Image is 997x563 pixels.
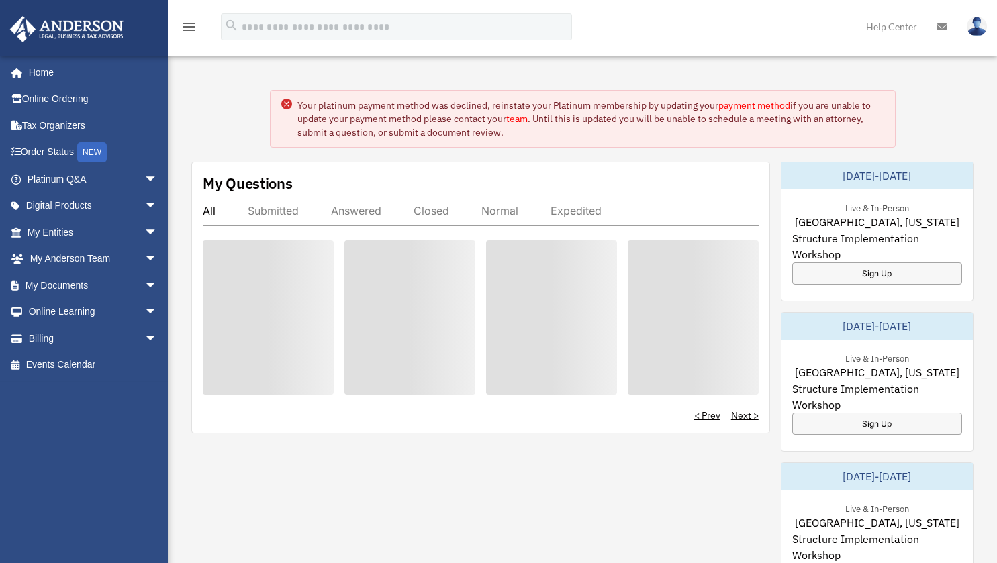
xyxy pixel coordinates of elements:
[792,230,962,262] span: Structure Implementation Workshop
[792,262,962,285] a: Sign Up
[6,16,128,42] img: Anderson Advisors Platinum Portal
[9,352,178,378] a: Events Calendar
[835,200,920,214] div: Live & In-Person
[795,515,959,531] span: [GEOGRAPHIC_DATA], [US_STATE]
[144,166,171,193] span: arrow_drop_down
[144,219,171,246] span: arrow_drop_down
[792,531,962,563] span: Structure Implementation Workshop
[9,59,171,86] a: Home
[9,219,178,246] a: My Entitiesarrow_drop_down
[9,272,178,299] a: My Documentsarrow_drop_down
[181,19,197,35] i: menu
[414,204,449,217] div: Closed
[792,413,962,435] a: Sign Up
[731,409,759,422] a: Next >
[694,409,720,422] a: < Prev
[144,299,171,326] span: arrow_drop_down
[506,113,528,125] a: team
[9,86,178,113] a: Online Ordering
[9,166,178,193] a: Platinum Q&Aarrow_drop_down
[144,325,171,352] span: arrow_drop_down
[792,380,962,413] span: Structure Implementation Workshop
[9,112,178,139] a: Tax Organizers
[203,204,216,217] div: All
[144,193,171,220] span: arrow_drop_down
[144,272,171,299] span: arrow_drop_down
[331,204,381,217] div: Answered
[718,99,790,111] a: payment method
[967,17,987,36] img: User Pic
[781,162,973,189] div: [DATE]-[DATE]
[224,18,239,33] i: search
[9,246,178,272] a: My Anderson Teamarrow_drop_down
[781,463,973,490] div: [DATE]-[DATE]
[77,142,107,162] div: NEW
[781,313,973,340] div: [DATE]-[DATE]
[144,246,171,273] span: arrow_drop_down
[181,23,197,35] a: menu
[297,99,884,139] div: Your platinum payment method was declined, reinstate your Platinum membership by updating your if...
[481,204,518,217] div: Normal
[9,299,178,325] a: Online Learningarrow_drop_down
[9,193,178,219] a: Digital Productsarrow_drop_down
[9,325,178,352] a: Billingarrow_drop_down
[551,204,602,217] div: Expedited
[795,364,959,380] span: [GEOGRAPHIC_DATA], [US_STATE]
[795,214,959,230] span: [GEOGRAPHIC_DATA], [US_STATE]
[9,139,178,166] a: Order StatusNEW
[248,204,299,217] div: Submitted
[835,501,920,515] div: Live & In-Person
[203,173,293,193] div: My Questions
[835,350,920,364] div: Live & In-Person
